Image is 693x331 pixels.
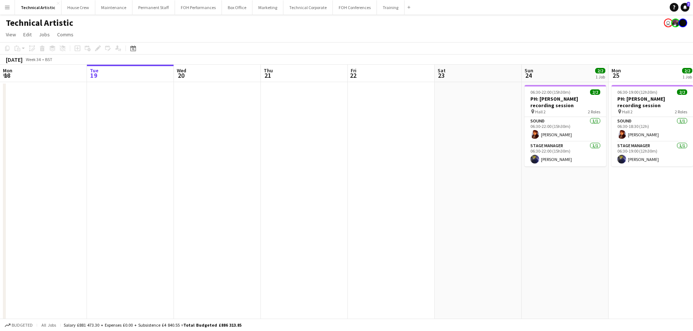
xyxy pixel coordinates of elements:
span: 7 [687,2,690,7]
span: Hall 2 [535,109,546,114]
button: Maintenance [95,0,132,15]
h3: PH: [PERSON_NAME] recording session [525,96,606,109]
button: FOH Conferences [333,0,377,15]
span: Jobs [39,31,50,38]
span: Fri [351,67,357,74]
span: Total Budgeted £886 313.85 [183,322,242,328]
app-card-role: Stage Manager1/106:30-19:00 (12h30m)[PERSON_NAME] [612,142,693,166]
a: 7 [681,3,689,12]
button: Technical Corporate [283,0,333,15]
span: 2 Roles [588,109,600,114]
span: 06:30-22:00 (15h30m) [530,89,570,95]
span: 2/2 [590,89,600,95]
app-card-role: Sound1/106:30-22:00 (15h30m)[PERSON_NAME] [525,117,606,142]
div: 1 Job [682,74,692,80]
span: 2/2 [682,68,692,73]
app-user-avatar: Sally PERM Pochciol [664,19,673,27]
a: Comms [54,30,76,39]
button: Training [377,0,405,15]
span: Hall 2 [622,109,633,114]
span: 2/2 [595,68,605,73]
span: Sat [438,67,446,74]
span: Edit [23,31,32,38]
span: Week 34 [24,57,42,62]
span: All jobs [40,322,57,328]
app-job-card: 06:30-22:00 (15h30m)2/2PH: [PERSON_NAME] recording session Hall 22 RolesSound1/106:30-22:00 (15h3... [525,85,606,166]
a: Jobs [36,30,53,39]
button: FOH Performances [175,0,222,15]
span: 19 [89,71,99,80]
span: 20 [176,71,186,80]
span: Sun [525,67,533,74]
div: BST [45,57,52,62]
app-card-role: Stage Manager1/106:30-22:00 (15h30m)[PERSON_NAME] [525,142,606,166]
span: Thu [264,67,273,74]
span: 22 [350,71,357,80]
span: Tue [90,67,99,74]
span: 2/2 [677,89,687,95]
button: Budgeted [4,321,34,329]
span: 21 [263,71,273,80]
span: 2 Roles [675,109,687,114]
span: Wed [177,67,186,74]
button: Box Office [222,0,252,15]
a: View [3,30,19,39]
span: 23 [437,71,446,80]
a: Edit [20,30,35,39]
div: Salary £881 473.30 + Expenses £0.00 + Subsistence £4 840.55 = [64,322,242,328]
div: [DATE] [6,56,23,63]
span: 06:30-19:00 (12h30m) [617,89,657,95]
app-card-role: Sound1/106:30-18:30 (12h)[PERSON_NAME] [612,117,693,142]
span: Mon [612,67,621,74]
span: Comms [57,31,73,38]
span: 25 [610,71,621,80]
span: Mon [3,67,12,74]
app-user-avatar: Zubair PERM Dhalla [671,19,680,27]
button: House Crew [61,0,95,15]
h1: Technical Artistic [6,17,73,28]
button: Marketing [252,0,283,15]
div: 1 Job [596,74,605,80]
button: Technical Artistic [15,0,61,15]
span: Budgeted [12,323,33,328]
h3: PH: [PERSON_NAME] recording session [612,96,693,109]
span: 24 [523,71,533,80]
app-user-avatar: Gabrielle Barr [678,19,687,27]
span: View [6,31,16,38]
app-job-card: 06:30-19:00 (12h30m)2/2PH: [PERSON_NAME] recording session Hall 22 RolesSound1/106:30-18:30 (12h)... [612,85,693,166]
span: 18 [2,71,12,80]
button: Permanent Staff [132,0,175,15]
